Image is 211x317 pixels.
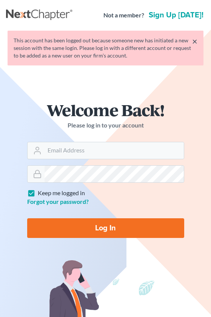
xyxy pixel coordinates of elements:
[38,189,85,197] label: Keep me logged in
[27,121,184,130] p: Please log in to your account
[103,11,144,20] strong: Not a member?
[45,142,184,159] input: Email Address
[27,198,89,205] a: Forgot your password?
[147,11,205,19] a: Sign up [DATE]!
[27,102,184,118] h1: Welcome Back!
[14,37,197,59] div: This account has been logged out because someone new has initiated a new session with the same lo...
[192,37,197,46] a: ×
[27,218,184,238] input: Log In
